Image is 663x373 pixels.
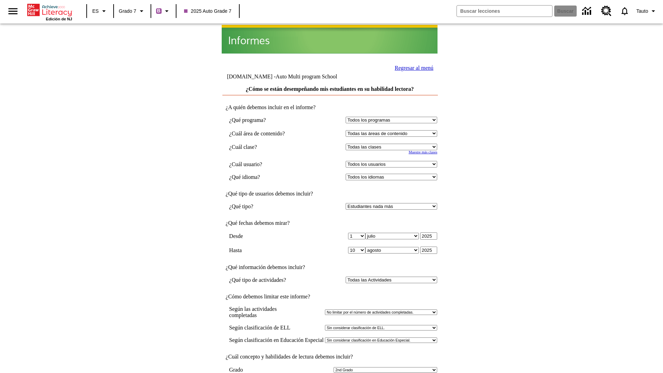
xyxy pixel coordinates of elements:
[229,367,254,373] td: Grado
[116,5,148,17] button: Grado: Grado 7, Elige un grado
[229,325,324,331] td: Según clasificación de ELL
[227,74,354,80] td: [DOMAIN_NAME] -
[636,8,648,15] span: Tauto
[119,8,136,15] span: Grado 7
[229,174,307,180] td: ¿Qué idioma?
[153,5,174,17] button: Boost El color de la clase es morado/púrpura. Cambiar el color de la clase.
[222,354,438,360] td: ¿Cuál concepto y habilidades de lectura debemos incluir?
[222,264,438,270] td: ¿Qué información debemos incluir?
[222,191,438,197] td: ¿Qué tipo de usuarios debemos incluir?
[89,5,111,17] button: Lenguaje: ES, Selecciona un idioma
[229,131,285,136] nobr: ¿Cuál área de contenido?
[229,306,324,318] td: Según las actividades completadas
[92,8,99,15] span: ES
[184,8,232,15] span: 2025 Auto Grade 7
[3,1,23,21] button: Abrir el menú lateral
[229,203,307,210] td: ¿Qué tipo?
[409,150,437,154] a: Muestre más clases
[616,2,634,20] a: Notificaciones
[229,337,324,343] td: Según clasificación en Educación Especial
[276,74,337,79] nobr: Auto Multi program School
[222,104,438,111] td: ¿A quién debemos incluir en el informe?
[229,117,307,123] td: ¿Qué programa?
[222,220,438,226] td: ¿Qué fechas debemos mirar?
[246,86,414,92] a: ¿Cómo se están desempeñando mis estudiantes en su habilidad lectora?
[597,2,616,20] a: Centro de recursos, Se abrirá en una pestaña nueva.
[222,25,438,54] img: header
[46,17,72,21] span: Edición de NJ
[229,144,307,150] td: ¿Cuál clase?
[229,247,307,254] td: Hasta
[634,5,660,17] button: Perfil/Configuración
[222,294,438,300] td: ¿Cómo debemos limitar este informe?
[157,7,161,15] span: B
[457,6,552,17] input: Buscar campo
[395,65,433,71] a: Regresar al menú
[27,2,72,21] div: Portada
[229,232,307,240] td: Desde
[578,2,597,21] a: Centro de información
[229,161,307,168] td: ¿Cuál usuario?
[229,277,307,283] td: ¿Qué tipo de actividades?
